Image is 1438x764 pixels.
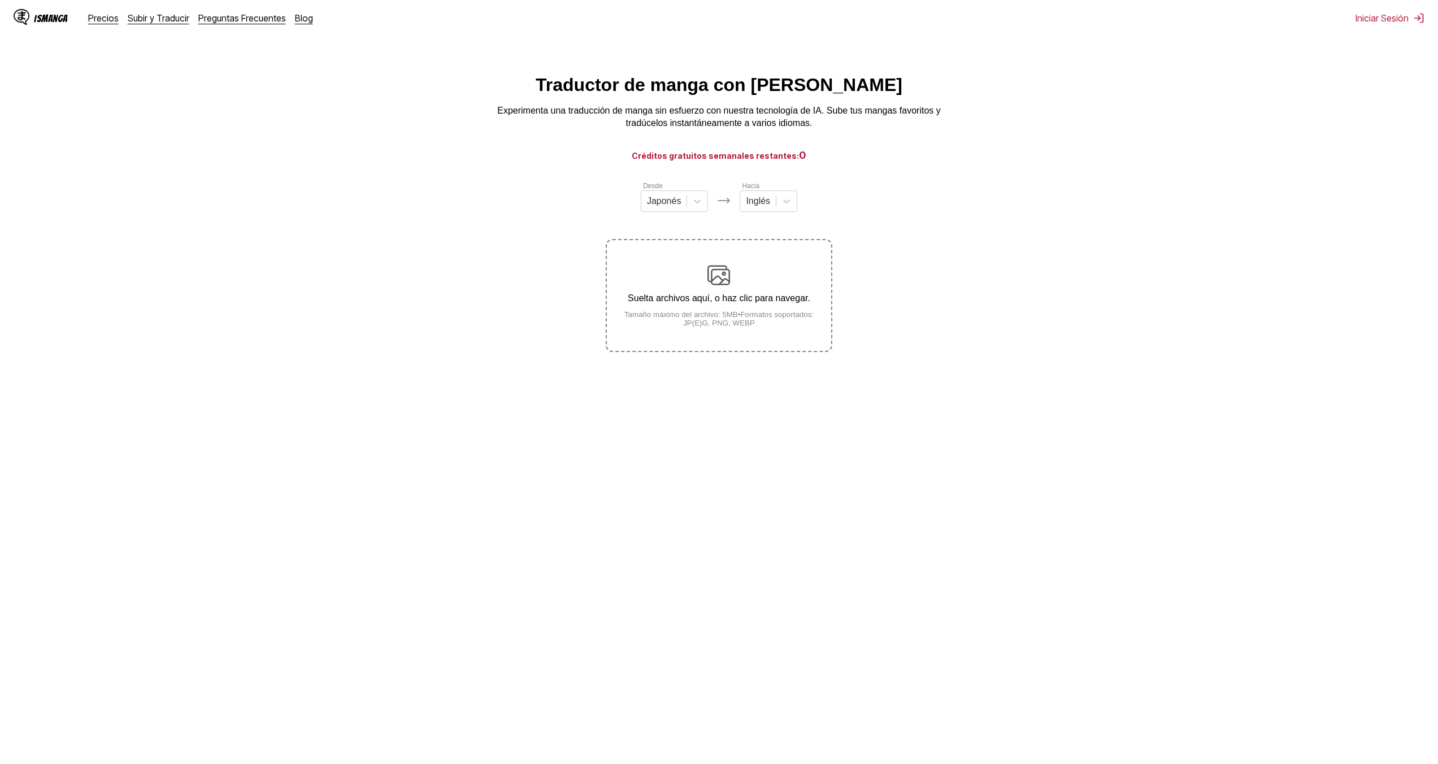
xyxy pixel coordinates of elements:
[14,9,88,27] a: IsManga LogoIsManga
[536,75,902,95] h1: Traductor de manga con [PERSON_NAME]
[742,182,759,190] label: Hacia
[27,148,1411,162] h3: Créditos gratuitos semanales restantes:
[128,12,189,24] a: Subir y Traducir
[88,12,119,24] a: Precios
[717,194,731,207] img: Languages icon
[198,12,286,24] a: Preguntas Frecuentes
[34,13,68,24] div: IsManga
[643,182,663,190] label: Desde
[493,105,945,130] p: Experimenta una traducción de manga sin esfuerzo con nuestra tecnología de IA. Sube tus mangas fa...
[607,310,831,327] small: Tamaño máximo del archivo: 5MB • Formatos soportados: JP(E)G, PNG, WEBP
[1413,12,1424,24] img: Sign out
[799,149,806,161] span: 0
[607,293,831,303] p: Suelta archivos aquí, o haz clic para navegar.
[295,12,313,24] a: Blog
[14,9,29,25] img: IsManga Logo
[1356,12,1424,24] button: Iniciar Sesión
